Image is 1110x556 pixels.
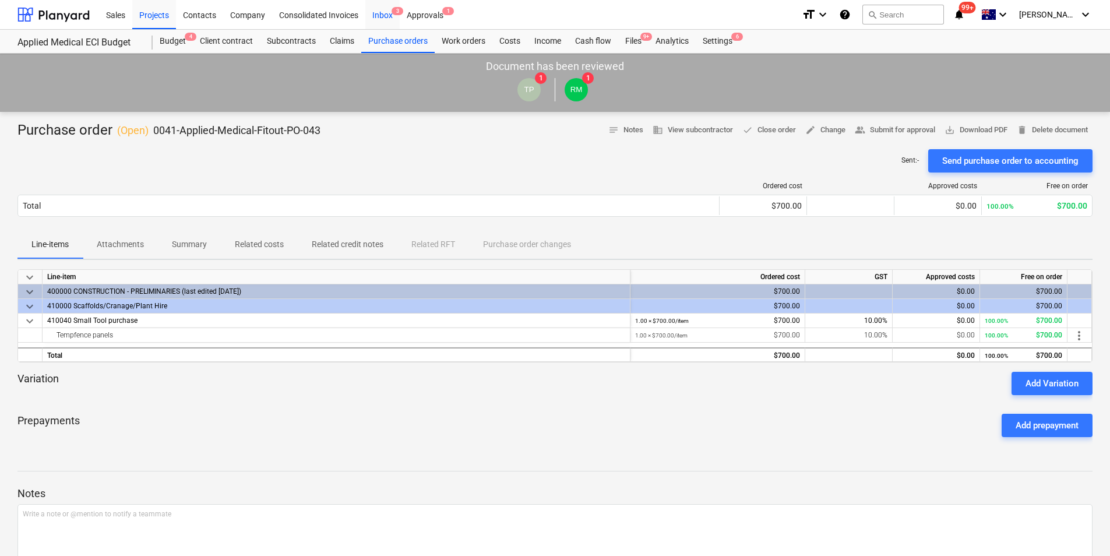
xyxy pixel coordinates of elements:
[582,72,594,84] span: 1
[630,270,805,284] div: Ordered cost
[97,238,144,251] p: Attachments
[618,30,649,53] div: Files
[985,284,1062,299] div: $700.00
[1052,500,1110,556] iframe: Chat Widget
[524,85,534,94] span: TP
[635,349,800,363] div: $700.00
[805,125,816,135] span: edit
[604,121,648,139] button: Notes
[1012,121,1093,139] button: Delete document
[570,85,583,94] span: RM
[985,314,1062,328] div: $700.00
[43,347,630,362] div: Total
[653,124,733,137] span: View subcontractor
[23,314,37,328] span: keyboard_arrow_down
[986,202,1014,210] small: 100.00%
[945,125,955,135] span: save_alt
[724,201,802,210] div: $700.00
[635,328,800,343] div: $700.00
[897,299,975,314] div: $0.00
[1072,329,1086,343] span: more_vert
[517,78,541,101] div: Tejas Pawar
[942,153,1079,168] div: Send purchase order to accounting
[805,328,893,343] div: 10.00%
[649,30,696,53] a: Analytics
[568,30,618,53] div: Cash flow
[17,414,80,437] p: Prepayments
[985,332,1008,339] small: 100.00%
[17,121,320,140] div: Purchase order
[17,37,139,49] div: Applied Medical ECI Budget
[47,284,625,298] div: 400000 CONSTRUCTION - PRELIMINARIES (last edited 12 May 2025)
[153,124,320,138] p: 0041-Applied-Medical-Fitout-PO-043
[1012,372,1093,395] button: Add Variation
[185,33,196,41] span: 4
[153,30,193,53] a: Budget4
[23,300,37,314] span: keyboard_arrow_down
[47,316,138,325] span: 410040 Small Tool purchase
[742,125,753,135] span: done
[850,121,940,139] button: Submit for approval
[618,30,649,53] a: Files9+
[985,349,1062,363] div: $700.00
[696,30,739,53] a: Settings6
[985,318,1008,324] small: 100.00%
[742,124,796,137] span: Close order
[653,125,663,135] span: business
[928,149,1093,173] button: Send purchase order to accounting
[361,30,435,53] div: Purchase orders
[801,121,850,139] button: Change
[312,238,383,251] p: Related credit notes
[31,238,69,251] p: Line-items
[23,270,37,284] span: keyboard_arrow_down
[985,353,1008,359] small: 100.00%
[1026,376,1079,391] div: Add Variation
[43,270,630,284] div: Line-item
[23,285,37,299] span: keyboard_arrow_down
[17,372,59,395] p: Variation
[635,318,689,324] small: 1.00 × $700.00 / item
[435,30,492,53] a: Work orders
[492,30,527,53] a: Costs
[986,201,1087,210] div: $700.00
[855,125,865,135] span: people_alt
[442,7,454,15] span: 1
[1016,418,1079,433] div: Add prepayment
[899,201,977,210] div: $0.00
[648,121,738,139] button: View subcontractor
[897,314,975,328] div: $0.00
[1002,414,1093,437] button: Add prepayment
[153,30,193,53] div: Budget
[940,121,1012,139] button: Download PDF
[527,30,568,53] a: Income
[855,124,935,137] span: Submit for approval
[323,30,361,53] div: Claims
[897,349,975,363] div: $0.00
[608,124,643,137] span: Notes
[945,124,1007,137] span: Download PDF
[260,30,323,53] a: Subcontracts
[17,487,1093,501] p: Notes
[1017,124,1088,137] span: Delete document
[899,182,977,190] div: Approved costs
[897,284,975,299] div: $0.00
[23,201,41,210] div: Total
[193,30,260,53] div: Client contract
[47,328,625,342] div: Tempfence panels
[724,182,802,190] div: Ordered cost
[608,125,619,135] span: notes
[805,314,893,328] div: 10.00%
[696,30,739,53] div: Settings
[635,332,688,339] small: 1.00 × $700.00 / item
[640,33,652,41] span: 9+
[565,78,588,101] div: Rowan MacDonald
[901,156,919,166] p: Sent : -
[635,299,800,314] div: $700.00
[392,7,403,15] span: 3
[985,328,1062,343] div: $700.00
